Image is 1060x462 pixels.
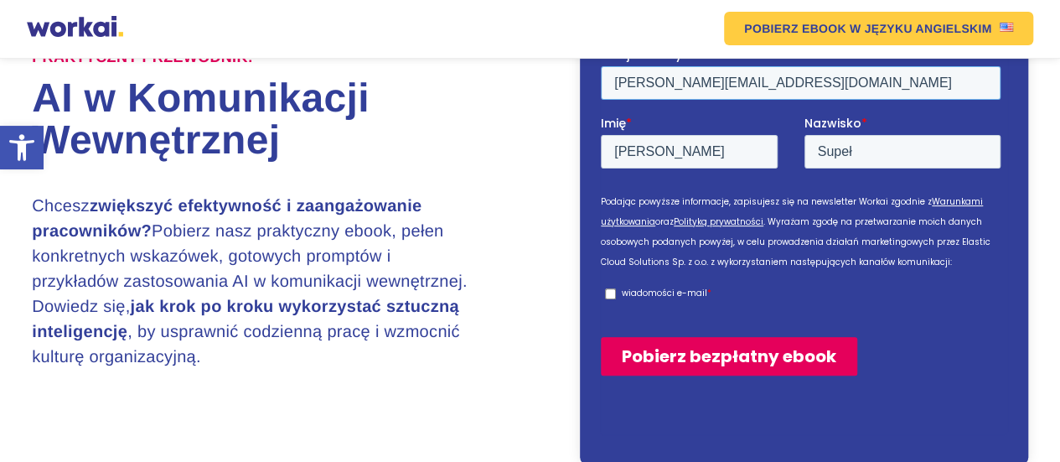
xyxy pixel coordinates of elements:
[32,194,480,370] h3: Chcesz Pobierz nasz praktyczny ebook, pełen konkretnych wskazówek, gotowych promptów i przykładów...
[724,12,1033,45] a: POBIERZ EBOOKW JĘZYKU ANGIELSKIMUS flag
[601,46,1007,434] iframe: Form 0
[1000,23,1013,32] img: US flag
[32,298,459,341] strong: jak krok po kroku wykorzystać sztuczną inteligencję
[744,23,846,34] em: POBIERZ EBOOK
[32,197,421,241] strong: zwiększyć efektywność i zaangażowanie pracowników?
[32,78,530,162] h1: AI w Komunikacji Wewnętrznej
